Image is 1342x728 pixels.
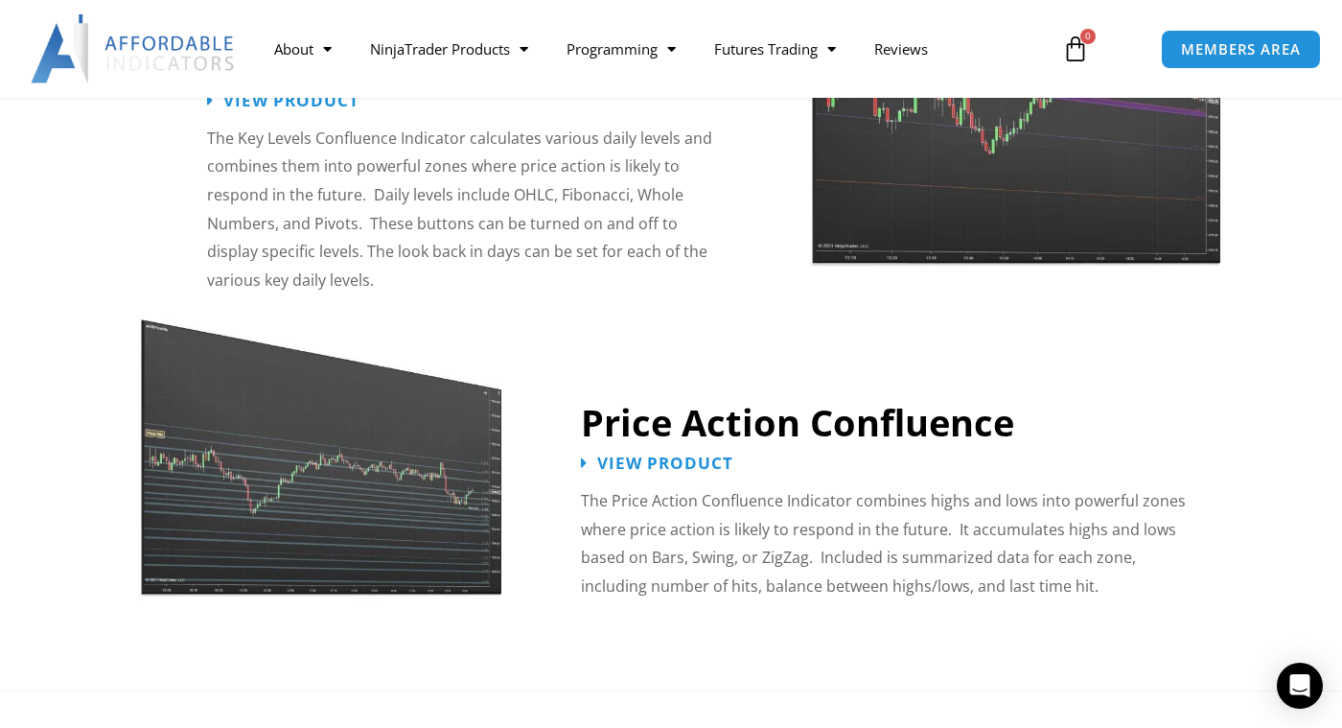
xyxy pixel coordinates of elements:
div: Open Intercom Messenger [1277,663,1323,709]
a: Futures Trading [695,27,855,71]
p: The Price Action Confluence Indicator combines highs and lows into powerful zones where price act... [581,487,1189,601]
img: Price Action Confluence | Affordable Indicators – NinjaTrader [139,294,504,607]
p: The Key Levels Confluence Indicator calculates various daily levels and combines them into powerf... [207,125,728,295]
a: NinjaTrader Products [351,27,547,71]
a: About [255,27,351,71]
span: View Product [597,455,733,471]
a: View Product [207,92,359,108]
nav: Menu [255,27,1047,71]
a: Price Action Confluence [581,397,1014,447]
span: View Product [223,92,359,108]
a: Reviews [855,27,947,71]
a: 0 [1033,21,1118,77]
a: Programming [547,27,695,71]
a: MEMBERS AREA [1161,30,1321,69]
a: View Product [581,455,733,471]
img: LogoAI | Affordable Indicators – NinjaTrader [31,14,237,83]
span: 0 [1080,29,1096,44]
span: MEMBERS AREA [1181,42,1301,57]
